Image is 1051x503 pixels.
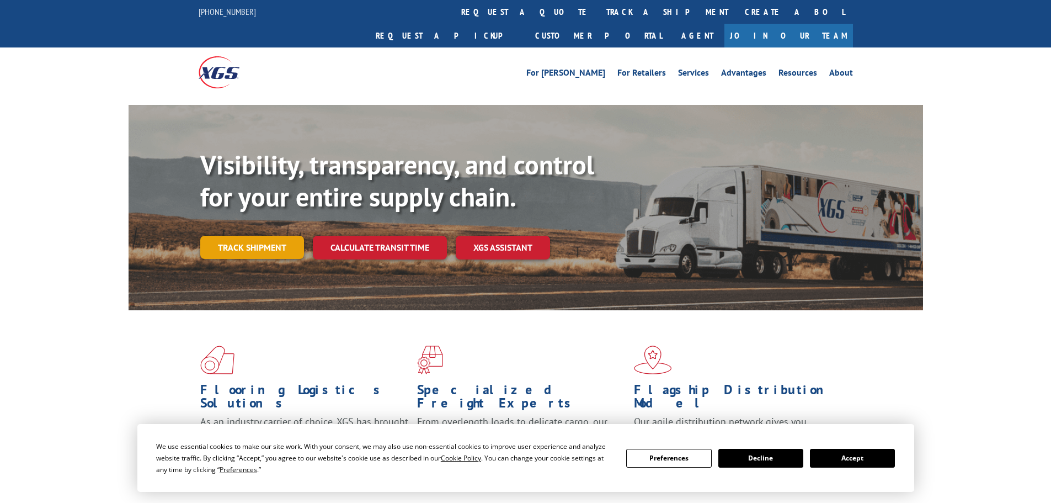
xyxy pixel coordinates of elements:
[417,346,443,374] img: xgs-icon-focused-on-flooring-red
[200,415,408,454] span: As an industry carrier of choice, XGS has brought innovation and dedication to flooring logistics...
[626,449,711,468] button: Preferences
[441,453,481,463] span: Cookie Policy
[617,68,666,81] a: For Retailers
[526,68,605,81] a: For [PERSON_NAME]
[367,24,527,47] a: Request a pickup
[417,415,626,464] p: From overlength loads to delicate cargo, our experienced staff knows the best way to move your fr...
[313,236,447,260] a: Calculate transit time
[678,68,709,81] a: Services
[220,465,257,474] span: Preferences
[670,24,724,47] a: Agent
[417,383,626,415] h1: Specialized Freight Experts
[634,415,837,441] span: Our agile distribution network gives you nationwide inventory management on demand.
[829,68,853,81] a: About
[456,236,550,260] a: XGS ASSISTANT
[200,383,409,415] h1: Flooring Logistics Solutions
[200,346,234,374] img: xgs-icon-total-supply-chain-intelligence-red
[156,441,613,475] div: We use essential cookies to make our site work. With your consent, we may also use non-essential ...
[634,346,672,374] img: xgs-icon-flagship-distribution-model-red
[200,147,594,214] b: Visibility, transparency, and control for your entire supply chain.
[200,236,304,259] a: Track shipment
[527,24,670,47] a: Customer Portal
[721,68,766,81] a: Advantages
[137,424,914,492] div: Cookie Consent Prompt
[718,449,803,468] button: Decline
[724,24,853,47] a: Join Our Team
[634,383,842,415] h1: Flagship Distribution Model
[199,6,256,17] a: [PHONE_NUMBER]
[810,449,895,468] button: Accept
[778,68,817,81] a: Resources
